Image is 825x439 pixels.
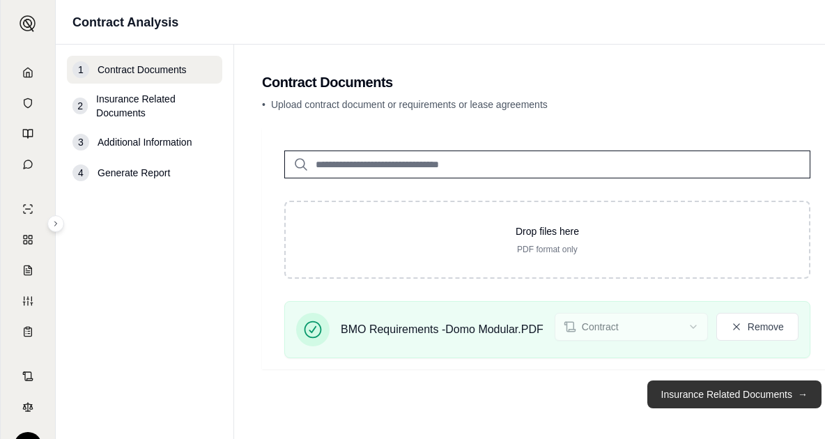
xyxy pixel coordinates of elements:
span: Insurance Related Documents [96,92,217,120]
a: Prompt Library [9,120,47,148]
span: Additional Information [98,135,192,149]
img: Expand sidebar [20,15,36,32]
div: 3 [72,134,89,151]
a: Policy Comparisons [9,226,47,254]
span: BMO Requirements -Domo Modular.PDF [341,321,543,338]
button: Remove [716,313,799,341]
a: Single Policy [9,195,47,223]
span: Generate Report [98,166,170,180]
a: Custom Report [9,287,47,315]
p: PDF format only [308,244,787,255]
a: Chat [9,151,47,178]
a: Documents Vault [9,89,47,117]
p: Drop files here [308,224,787,238]
div: 1 [72,61,89,78]
button: Expand sidebar [47,215,64,232]
a: Claim Coverage [9,256,47,284]
span: → [798,387,808,401]
span: • [262,99,265,110]
a: Contract Analysis [9,362,47,390]
span: Upload contract document or requirements or lease agreements [271,99,548,110]
div: 2 [72,98,88,114]
button: Expand sidebar [14,10,42,38]
div: 4 [72,164,89,181]
a: Legal Search Engine [9,393,47,421]
a: Home [9,59,47,86]
span: Contract Documents [98,63,187,77]
h1: Contract Analysis [72,13,178,32]
button: Insurance Related Documents→ [647,380,822,408]
a: Coverage Table [9,318,47,346]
